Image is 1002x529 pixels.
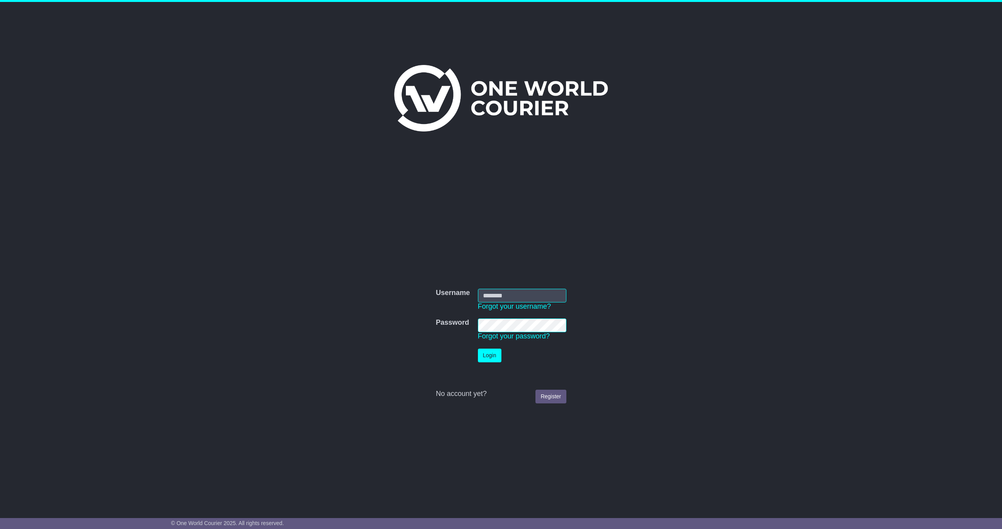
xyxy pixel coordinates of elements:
[535,390,566,403] a: Register
[436,390,566,398] div: No account yet?
[478,332,550,340] a: Forgot your password?
[478,349,501,362] button: Login
[394,65,608,131] img: One World
[478,302,551,310] a: Forgot your username?
[436,289,470,297] label: Username
[171,520,284,526] span: © One World Courier 2025. All rights reserved.
[436,318,469,327] label: Password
